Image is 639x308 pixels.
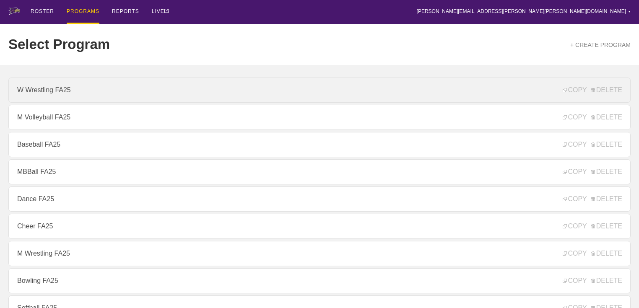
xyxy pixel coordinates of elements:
div: ▼ [628,9,631,14]
span: DELETE [591,168,622,176]
span: DELETE [591,86,622,94]
span: COPY [563,195,587,203]
a: + CREATE PROGRAM [570,41,631,48]
span: DELETE [591,114,622,121]
a: M Volleyball FA25 [8,105,631,130]
a: W Wrestling FA25 [8,78,631,103]
a: Bowling FA25 [8,268,631,293]
span: DELETE [591,141,622,148]
span: COPY [563,168,587,176]
iframe: Chat Widget [488,211,639,308]
a: Cheer FA25 [8,214,631,239]
a: Baseball FA25 [8,132,631,157]
a: M Wrestling FA25 [8,241,631,266]
a: Dance FA25 [8,186,631,212]
span: COPY [563,86,587,94]
span: COPY [563,141,587,148]
img: logo [8,8,20,15]
span: COPY [563,114,587,121]
span: DELETE [591,195,622,203]
a: MBBall FA25 [8,159,631,184]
